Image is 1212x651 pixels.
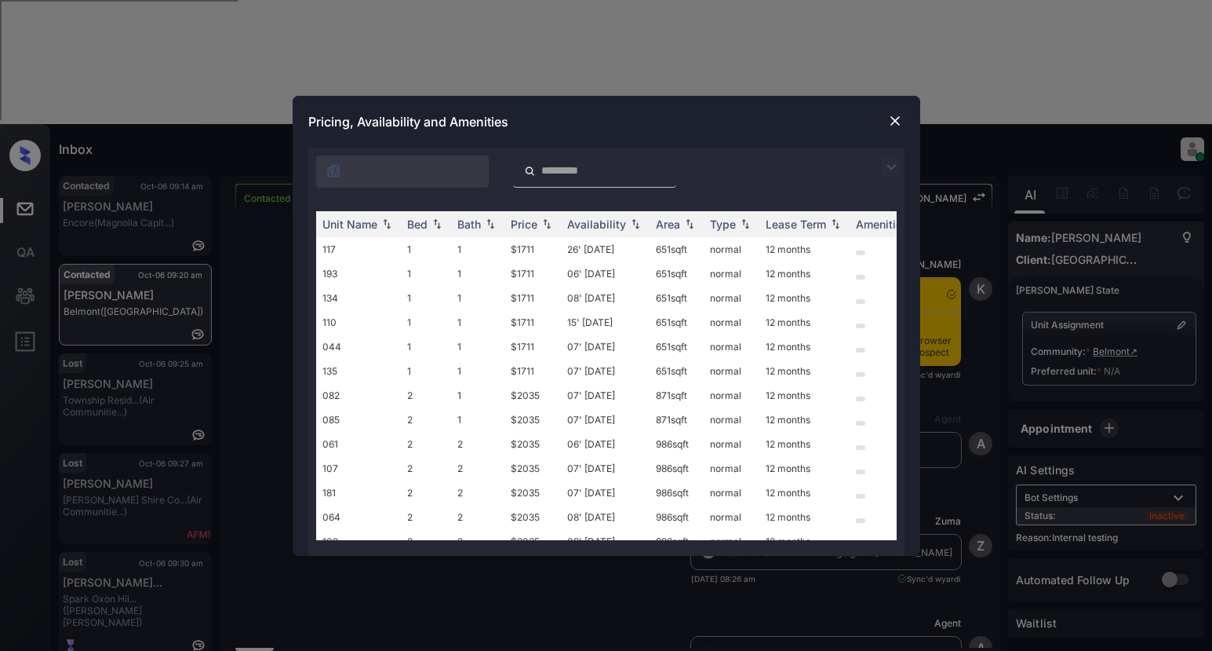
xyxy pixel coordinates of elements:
[504,335,561,359] td: $1711
[504,286,561,310] td: $1711
[561,408,650,432] td: 07' [DATE]
[539,218,555,229] img: sorting
[322,218,377,231] div: Unit Name
[650,529,704,554] td: 986 sqft
[650,261,704,286] td: 651 sqft
[504,481,561,505] td: $2035
[882,158,901,177] img: icon-zuma
[451,237,504,261] td: 1
[710,218,736,231] div: Type
[316,310,401,335] td: 110
[407,218,428,231] div: Bed
[759,481,850,505] td: 12 months
[561,383,650,408] td: 07' [DATE]
[316,408,401,432] td: 085
[650,310,704,335] td: 651 sqft
[704,261,759,286] td: normal
[401,481,451,505] td: 2
[401,505,451,529] td: 2
[650,359,704,383] td: 651 sqft
[704,432,759,456] td: normal
[561,237,650,261] td: 26' [DATE]
[759,359,850,383] td: 12 months
[401,529,451,554] td: 2
[704,286,759,310] td: normal
[504,359,561,383] td: $1711
[451,505,504,529] td: 2
[561,359,650,383] td: 07' [DATE]
[451,261,504,286] td: 1
[561,456,650,481] td: 07' [DATE]
[379,218,395,229] img: sorting
[759,286,850,310] td: 12 months
[401,408,451,432] td: 2
[887,113,903,129] img: close
[650,505,704,529] td: 986 sqft
[737,218,753,229] img: sorting
[511,218,537,231] div: Price
[561,529,650,554] td: 08' [DATE]
[504,261,561,286] td: $1711
[759,261,850,286] td: 12 months
[650,481,704,505] td: 986 sqft
[828,218,843,229] img: sorting
[656,218,680,231] div: Area
[561,505,650,529] td: 08' [DATE]
[316,335,401,359] td: 044
[316,505,401,529] td: 064
[561,432,650,456] td: 06' [DATE]
[504,456,561,481] td: $2035
[704,237,759,261] td: normal
[759,456,850,481] td: 12 months
[504,408,561,432] td: $2035
[704,529,759,554] td: normal
[504,383,561,408] td: $2035
[759,335,850,359] td: 12 months
[504,310,561,335] td: $1711
[451,432,504,456] td: 2
[504,529,561,554] td: $2035
[293,96,920,148] div: Pricing, Availability and Amenities
[650,432,704,456] td: 986 sqft
[704,335,759,359] td: normal
[451,310,504,335] td: 1
[457,218,481,231] div: Bath
[650,286,704,310] td: 651 sqft
[316,383,401,408] td: 082
[759,383,850,408] td: 12 months
[316,286,401,310] td: 134
[316,529,401,554] td: 100
[316,359,401,383] td: 135
[326,163,341,179] img: icon-zuma
[316,261,401,286] td: 193
[451,383,504,408] td: 1
[451,408,504,432] td: 1
[401,237,451,261] td: 1
[451,286,504,310] td: 1
[766,218,826,231] div: Lease Term
[401,310,451,335] td: 1
[401,261,451,286] td: 1
[524,164,536,178] img: icon-zuma
[504,505,561,529] td: $2035
[451,359,504,383] td: 1
[650,456,704,481] td: 986 sqft
[316,237,401,261] td: 117
[704,505,759,529] td: normal
[316,481,401,505] td: 181
[401,456,451,481] td: 2
[401,335,451,359] td: 1
[650,335,704,359] td: 651 sqft
[451,335,504,359] td: 1
[759,310,850,335] td: 12 months
[704,456,759,481] td: normal
[682,218,697,229] img: sorting
[401,359,451,383] td: 1
[856,218,908,231] div: Amenities
[759,505,850,529] td: 12 months
[759,529,850,554] td: 12 months
[650,237,704,261] td: 651 sqft
[704,383,759,408] td: normal
[567,218,626,231] div: Availability
[561,310,650,335] td: 15' [DATE]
